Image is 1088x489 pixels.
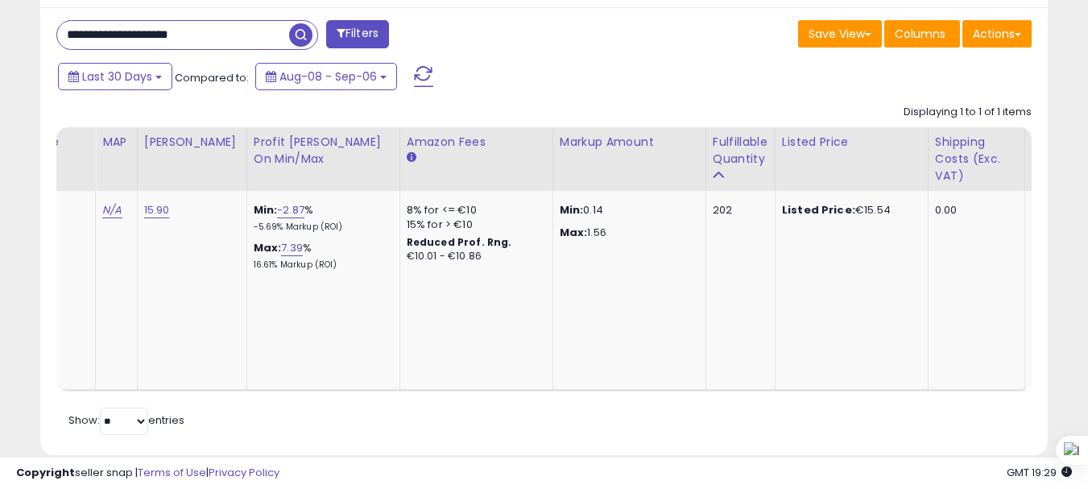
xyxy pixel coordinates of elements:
span: Aug-08 - Sep-06 [279,68,377,85]
b: Listed Price: [782,202,855,218]
button: Aug-08 - Sep-06 [255,63,397,90]
b: Min: [254,202,278,218]
div: Amazon Fees [407,134,546,151]
a: Terms of Use [138,465,206,480]
span: Last 30 Days [82,68,152,85]
p: 0.14 [560,203,693,218]
div: €10.01 - €10.86 [407,250,540,263]
div: 15% for > €10 [407,218,540,232]
a: 15.90 [144,202,170,218]
button: Filters [326,20,389,48]
div: MAP [102,134,130,151]
div: [PERSON_NAME] [144,134,240,151]
b: Max: [254,240,282,255]
button: Last 30 Days [58,63,172,90]
div: Min Price [6,134,89,151]
div: seller snap | | [16,466,279,481]
button: Actions [962,20,1032,48]
strong: Max: [560,225,588,240]
strong: Copyright [16,465,75,480]
small: Amazon Fees. [407,151,416,165]
div: % [254,241,387,271]
span: Columns [895,26,945,42]
small: FBA [1032,203,1061,221]
a: Privacy Policy [209,465,279,480]
button: Save View [798,20,882,48]
div: 8% for <= €10 [407,203,540,218]
p: -5.69% Markup (ROI) [254,222,387,233]
button: Columns [884,20,960,48]
span: 2025-10-7 19:29 GMT [1007,465,1072,480]
div: €15.54 [782,203,916,218]
div: Displaying 1 to 1 of 1 items [904,105,1032,120]
span: Show: entries [68,412,184,428]
div: Fulfillable Quantity [713,134,768,168]
div: Shipping Costs (Exc. VAT) [935,134,1018,184]
div: Profit [PERSON_NAME] on Min/Max [254,134,393,168]
th: The percentage added to the cost of goods (COGS) that forms the calculator for Min & Max prices. [246,127,399,191]
p: 16.61% Markup (ROI) [254,259,387,271]
div: 202 [713,203,763,218]
div: % [254,203,387,233]
b: Reduced Prof. Rng. [407,235,512,249]
a: N/A [102,202,122,218]
div: 0.00 [935,203,1012,218]
strong: Min: [560,202,584,218]
a: 7.39 [281,240,303,256]
a: -2.87 [277,202,304,218]
span: Compared to: [175,70,249,85]
div: Markup Amount [560,134,699,151]
p: 1.56 [560,226,693,240]
div: Listed Price [782,134,921,151]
